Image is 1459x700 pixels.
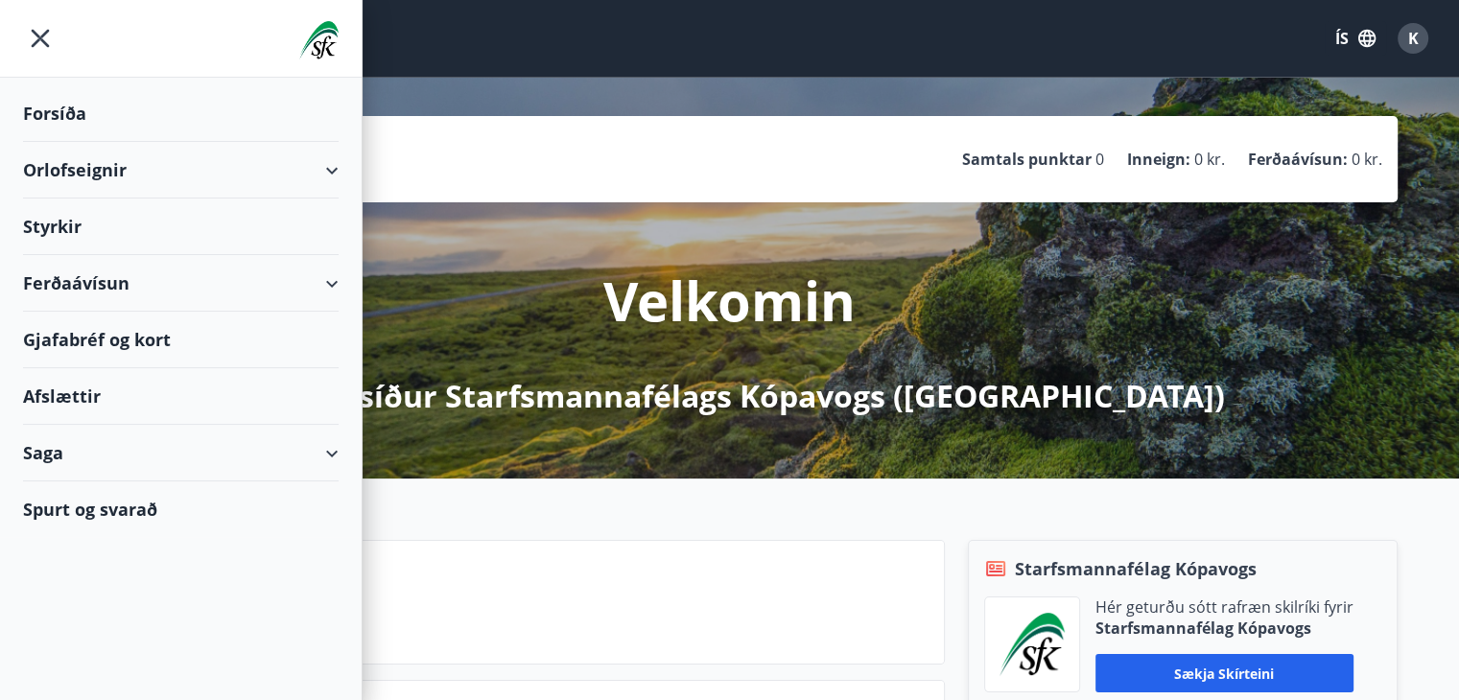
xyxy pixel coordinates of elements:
p: Næstu helgi [203,589,929,621]
p: Inneign : [1127,149,1190,170]
img: union_logo [299,21,339,59]
p: Ferðaávísun : [1248,149,1348,170]
div: Afslættir [23,368,339,425]
p: Hér geturðu sótt rafræn skilríki fyrir [1095,596,1353,618]
div: Gjafabréf og kort [23,312,339,368]
button: ÍS [1325,21,1386,56]
div: Orlofseignir [23,142,339,198]
span: 0 kr. [1194,149,1225,170]
button: K [1390,15,1436,61]
button: Sækja skírteini [1095,654,1353,692]
button: menu [23,21,58,56]
p: á Mínar síður Starfsmannafélags Kópavogs ([GEOGRAPHIC_DATA]) [234,375,1225,417]
p: Starfsmannafélag Kópavogs [1095,618,1353,639]
span: 0 [1095,149,1104,170]
div: Ferðaávísun [23,255,339,312]
div: Saga [23,425,339,481]
img: x5MjQkxwhnYn6YREZUTEa9Q4KsBUeQdWGts9Dj4O.png [1000,613,1065,676]
div: Spurt og svarað [23,481,339,537]
span: K [1408,28,1419,49]
div: Forsíða [23,85,339,142]
span: Starfsmannafélag Kópavogs [1015,556,1257,581]
span: 0 kr. [1352,149,1382,170]
p: Velkomin [603,264,856,337]
div: Styrkir [23,198,339,255]
p: Samtals punktar [962,149,1092,170]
